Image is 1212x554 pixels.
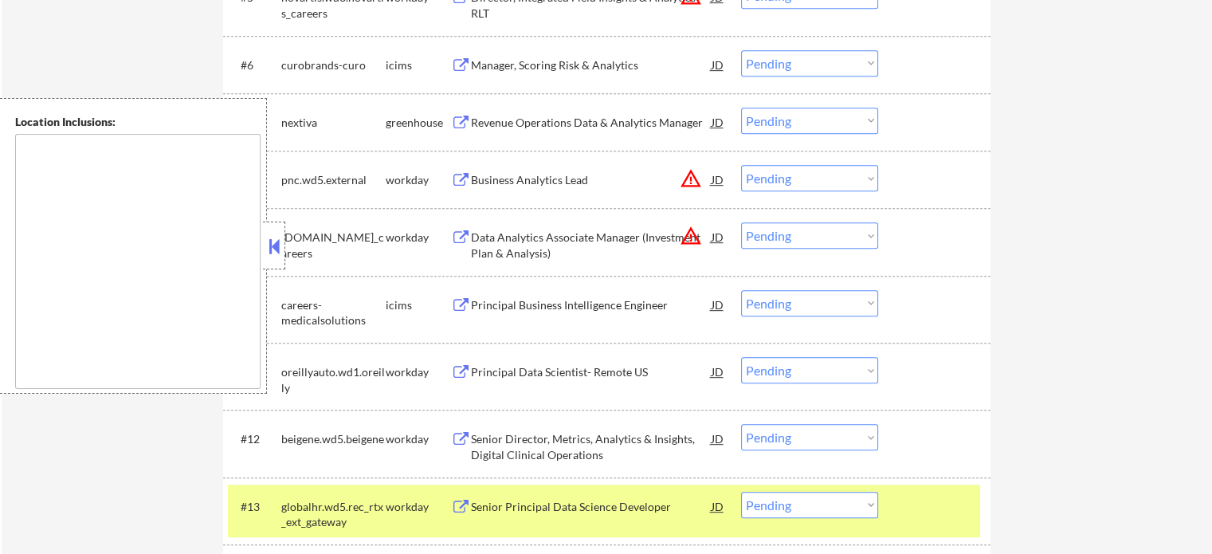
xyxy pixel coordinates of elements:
[710,290,726,319] div: JD
[471,431,712,462] div: Senior Director, Metrics, Analytics & Insights, Digital Clinical Operations
[386,115,451,131] div: greenhouse
[281,364,386,395] div: oreillyauto.wd1.oreilly
[710,165,726,194] div: JD
[281,57,386,73] div: curobrands-curo
[386,297,451,313] div: icims
[281,230,386,261] div: [DOMAIN_NAME]_careers
[386,499,451,515] div: workday
[386,364,451,380] div: workday
[710,108,726,136] div: JD
[710,50,726,79] div: JD
[386,230,451,246] div: workday
[710,357,726,386] div: JD
[680,167,702,190] button: warning_amber
[241,431,269,447] div: #12
[241,499,269,515] div: #13
[471,230,712,261] div: Data Analytics Associate Manager (Investment Plan & Analysis)
[471,297,712,313] div: Principal Business Intelligence Engineer
[471,172,712,188] div: Business Analytics Lead
[15,114,261,130] div: Location Inclusions:
[386,172,451,188] div: workday
[281,297,386,328] div: careers-medicalsolutions
[710,222,726,251] div: JD
[710,492,726,521] div: JD
[386,431,451,447] div: workday
[281,431,386,447] div: beigene.wd5.beigene
[471,115,712,131] div: Revenue Operations Data & Analytics Manager
[281,499,386,530] div: globalhr.wd5.rec_rtx_ext_gateway
[471,57,712,73] div: Manager, Scoring Risk & Analytics
[710,424,726,453] div: JD
[281,172,386,188] div: pnc.wd5.external
[680,225,702,247] button: warning_amber
[386,57,451,73] div: icims
[471,364,712,380] div: Principal Data Scientist- Remote US
[241,57,269,73] div: #6
[281,115,386,131] div: nextiva
[471,499,712,515] div: Senior Principal Data Science Developer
